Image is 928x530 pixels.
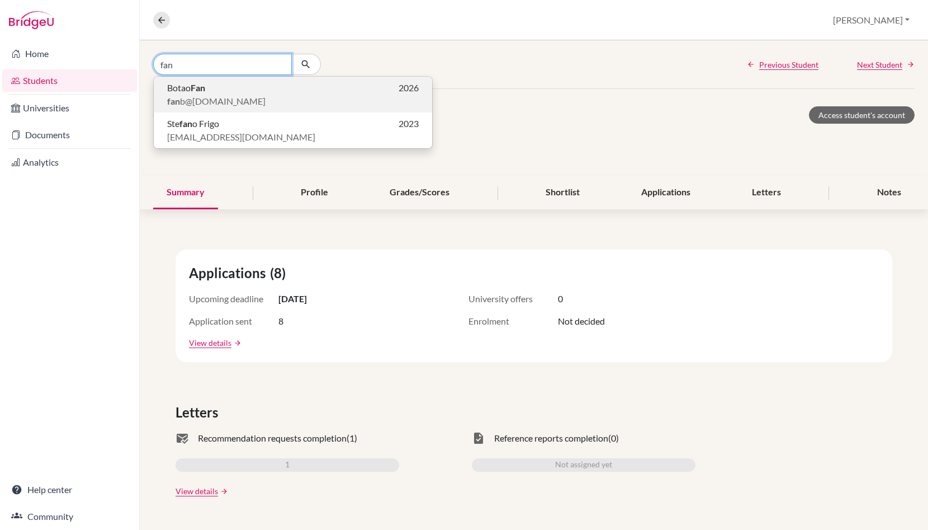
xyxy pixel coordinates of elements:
a: Home [2,43,137,65]
span: task [472,431,485,445]
div: Notes [864,176,915,209]
a: Universities [2,97,137,119]
span: (8) [270,263,290,283]
a: Help center [2,479,137,501]
div: Summary [153,176,218,209]
div: Grades/Scores [376,176,463,209]
span: University offers [468,292,558,306]
span: Previous Student [759,59,818,71]
input: Find student by name... [153,54,292,75]
button: BotaoFan2026fanb@[DOMAIN_NAME] [154,77,432,112]
a: Documents [2,124,137,146]
span: Application sent [189,315,278,328]
span: Botao [167,81,205,95]
a: arrow_forward [231,339,242,347]
span: Ste o Frigo [167,117,219,130]
a: Next Student [857,59,915,71]
span: [DATE] [278,292,307,306]
span: (1) [347,431,357,445]
span: Upcoming deadline [189,292,278,306]
span: Not assigned yet [555,458,612,472]
b: Fan [191,82,205,93]
span: Enrolment [468,315,558,328]
a: Analytics [2,151,137,173]
a: Community [2,505,137,528]
span: Not decided [558,315,605,328]
div: Profile [287,176,342,209]
span: b@[DOMAIN_NAME] [167,95,266,108]
div: Applications [628,176,704,209]
span: 2023 [399,117,419,130]
span: Next Student [857,59,902,71]
a: Access student's account [809,106,915,124]
span: [EMAIL_ADDRESS][DOMAIN_NAME] [167,130,315,144]
a: View details [176,485,218,497]
a: Students [2,69,137,92]
a: View details [189,337,231,349]
span: 0 [558,292,563,306]
span: 8 [278,315,283,328]
span: 1 [285,458,290,472]
span: 2026 [399,81,419,95]
a: arrow_forward [218,487,228,495]
b: fan [167,96,180,106]
span: Recommendation requests completion [198,431,347,445]
span: Letters [176,402,222,423]
a: Previous Student [747,59,818,71]
div: Letters [738,176,794,209]
button: [PERSON_NAME] [828,10,915,31]
span: (0) [608,431,619,445]
b: fan [179,118,192,129]
span: mark_email_read [176,431,189,445]
span: Reference reports completion [494,431,608,445]
span: Applications [189,263,270,283]
img: Bridge-U [9,11,54,29]
button: Stefano Frigo2023[EMAIL_ADDRESS][DOMAIN_NAME] [154,112,432,148]
div: Shortlist [532,176,593,209]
